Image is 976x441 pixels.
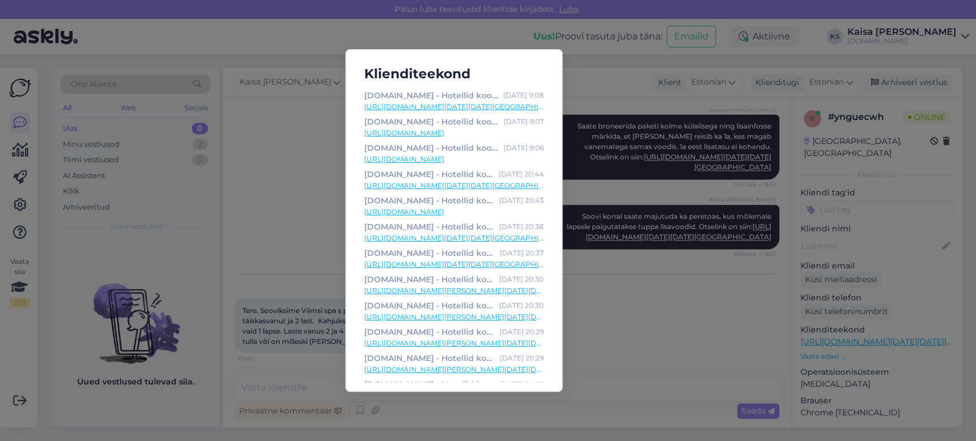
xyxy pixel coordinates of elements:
[364,378,495,391] div: [DOMAIN_NAME] - Hotellid koos võluvate lisavõimalustega
[364,259,544,270] a: [URL][DOMAIN_NAME][DATE][DATE][GEOGRAPHIC_DATA]
[364,352,495,364] div: [DOMAIN_NAME] - Hotellid koos võluvate lisavõimalustega
[499,299,544,312] div: [DATE] 20:30
[499,168,544,181] div: [DATE] 20:44
[364,102,544,112] a: [URL][DOMAIN_NAME][DATE][DATE][GEOGRAPHIC_DATA]
[504,115,544,128] div: [DATE] 9:07
[364,220,495,233] div: [DOMAIN_NAME] - Hotellid koos võluvate lisavõimalustega
[500,352,544,364] div: [DATE] 20:29
[364,168,494,181] div: [DOMAIN_NAME] - Hotellid koos võluvate lisavõimalustega
[500,378,544,391] div: [DATE] 20:29
[499,273,544,286] div: [DATE] 20:30
[364,115,499,128] div: [DOMAIN_NAME] - Hotellid koos võluvate lisavõimalustega
[364,142,499,154] div: [DOMAIN_NAME] - Hotellid koos võluvate lisavõimalustega
[364,128,544,138] a: [URL][DOMAIN_NAME]
[364,338,544,348] a: [URL][DOMAIN_NAME][PERSON_NAME][DATE][DATE][GEOGRAPHIC_DATA]
[364,273,495,286] div: [DOMAIN_NAME] - Hotellid koos võluvate lisavõimalustega
[500,247,544,259] div: [DATE] 20:37
[364,194,495,207] div: [DOMAIN_NAME] - Hotellid koos võluvate lisavõimalustega
[504,142,544,154] div: [DATE] 9:06
[364,326,495,338] div: [DOMAIN_NAME] - Hotellid koos võluvate lisavõimalustega
[499,194,544,207] div: [DATE] 20:43
[364,233,544,243] a: [URL][DOMAIN_NAME][DATE][DATE][GEOGRAPHIC_DATA]
[500,326,544,338] div: [DATE] 20:29
[364,181,544,191] a: [URL][DOMAIN_NAME][DATE][DATE][GEOGRAPHIC_DATA]
[364,247,495,259] div: [DOMAIN_NAME] - Hotellid koos võluvate lisavõimalustega
[364,89,499,102] div: [DOMAIN_NAME] - Hotellid koos võluvate lisavõimalustega
[364,299,495,312] div: [DOMAIN_NAME] - Hotellid koos võluvate lisavõimalustega
[503,89,544,102] div: [DATE] 9:08
[364,364,544,375] a: [URL][DOMAIN_NAME][PERSON_NAME][DATE][DATE][GEOGRAPHIC_DATA]
[499,220,544,233] div: [DATE] 20:38
[364,286,544,296] a: [URL][DOMAIN_NAME][PERSON_NAME][DATE][DATE][GEOGRAPHIC_DATA]
[355,63,553,85] h5: Klienditeekond
[364,154,544,165] a: [URL][DOMAIN_NAME]
[364,207,544,217] a: [URL][DOMAIN_NAME]
[364,312,544,322] a: [URL][DOMAIN_NAME][PERSON_NAME][DATE][DATE][GEOGRAPHIC_DATA]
